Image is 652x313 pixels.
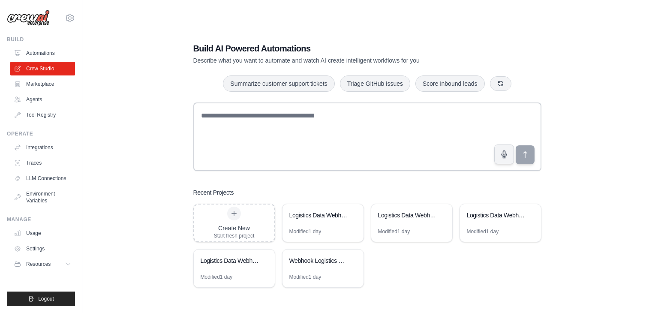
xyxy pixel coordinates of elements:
button: Get new suggestions [490,76,511,91]
button: Score inbound leads [415,75,485,92]
h3: Recent Projects [193,188,234,197]
a: Environment Variables [10,187,75,208]
a: Usage [10,226,75,240]
button: Triage GitHub issues [340,75,410,92]
button: Resources [10,257,75,271]
h1: Build AI Powered Automations [193,42,481,54]
a: Marketplace [10,77,75,91]
div: Logistics Data Webhook Integration [289,211,348,220]
div: Manage [7,216,75,223]
div: Logistics Data Webhook Integration [378,211,437,220]
div: Operate [7,130,75,137]
a: Agents [10,93,75,106]
a: LLM Connections [10,172,75,185]
a: Settings [10,242,75,256]
div: Modified 1 day [378,228,410,235]
span: Logout [38,295,54,302]
button: Click to speak your automation idea [494,144,514,164]
div: Build [7,36,75,43]
img: Logo [7,10,50,26]
div: Webhook Logistics Data Processing System [289,256,348,265]
a: Traces [10,156,75,170]
a: Crew Studio [10,62,75,75]
div: Logistics Data Webhook Processor [201,256,259,265]
div: Modified 1 day [201,274,233,280]
div: Create New [214,224,255,232]
div: Modified 1 day [289,228,321,235]
button: Summarize customer support tickets [223,75,334,92]
div: Logistics Data Webhook Automation [467,211,526,220]
button: Logout [7,292,75,306]
a: Integrations [10,141,75,154]
div: Modified 1 day [289,274,321,280]
div: Modified 1 day [467,228,499,235]
a: Tool Registry [10,108,75,122]
a: Automations [10,46,75,60]
div: Start fresh project [214,232,255,239]
span: Resources [26,261,51,268]
p: Describe what you want to automate and watch AI create intelligent workflows for you [193,56,481,65]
